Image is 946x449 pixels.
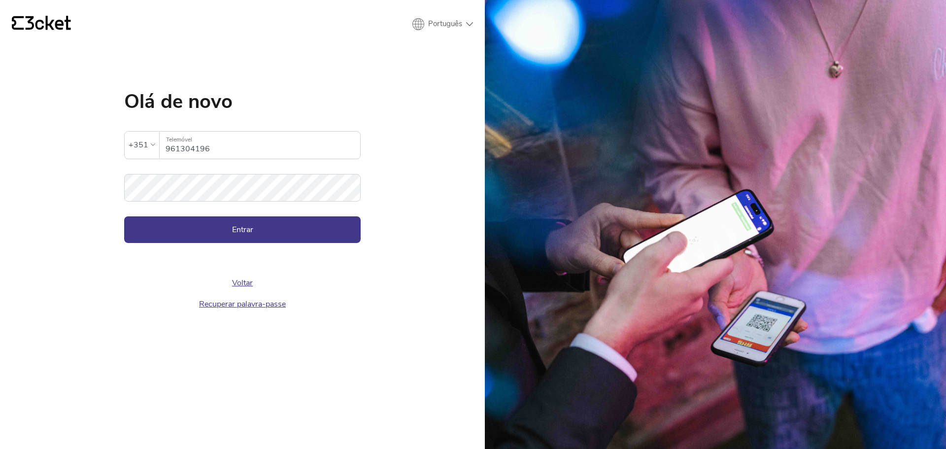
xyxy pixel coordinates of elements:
[160,132,360,148] label: Telemóvel
[166,132,360,159] input: Telemóvel
[129,138,148,152] div: +351
[12,16,24,30] g: {' '}
[124,216,361,243] button: Entrar
[124,92,361,111] h1: Olá de novo
[124,174,361,190] label: Palavra-passe
[12,16,71,33] a: {' '}
[199,299,286,310] a: Recuperar palavra-passe
[232,277,253,288] a: Voltar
